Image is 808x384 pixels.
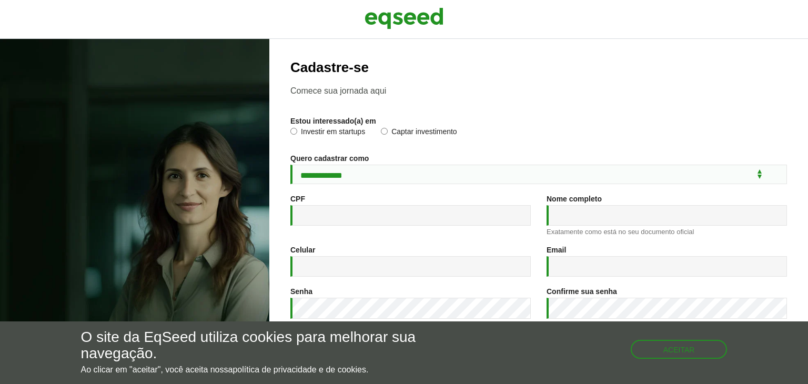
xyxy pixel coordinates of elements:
[547,228,787,235] div: Exatamente como está no seu documento oficial
[290,86,787,96] p: Comece sua jornada aqui
[290,60,787,75] h2: Cadastre-se
[81,329,469,362] h5: O site da EqSeed utiliza cookies para melhorar sua navegação.
[290,195,305,203] label: CPF
[290,128,297,135] input: Investir em startups
[381,128,388,135] input: Captar investimento
[290,155,369,162] label: Quero cadastrar como
[547,288,617,295] label: Confirme sua senha
[81,365,469,375] p: Ao clicar em "aceitar", você aceita nossa .
[547,195,602,203] label: Nome completo
[365,5,443,32] img: EqSeed Logo
[631,340,728,359] button: Aceitar
[547,246,566,254] label: Email
[290,117,376,125] label: Estou interessado(a) em
[381,128,457,138] label: Captar investimento
[290,128,365,138] label: Investir em startups
[290,246,315,254] label: Celular
[233,366,366,374] a: política de privacidade e de cookies
[290,288,312,295] label: Senha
